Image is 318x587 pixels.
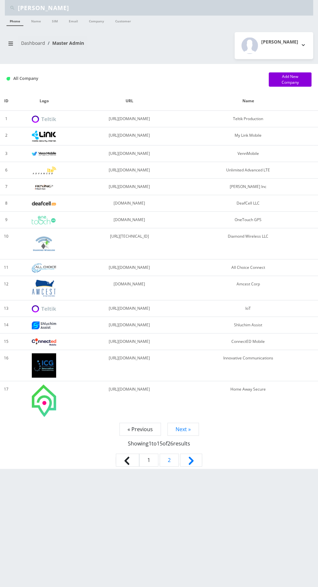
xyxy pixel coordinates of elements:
td: Diamond Wireless LLC [183,228,313,259]
button: [PERSON_NAME] [235,32,313,59]
img: OneTouch GPS [32,216,56,224]
p: Showing to of results [6,433,312,447]
td: [URL][DOMAIN_NAME] [76,317,183,333]
td: [PERSON_NAME] Inc [183,179,313,195]
a: Email [66,16,81,25]
a: SIM [49,16,61,25]
a: Customer [112,16,134,25]
img: ConnectED Mobile [32,338,56,345]
img: Amcest Corp [32,279,56,297]
a: Phone [6,16,23,26]
span: 26 [167,440,173,447]
td: IoT [183,300,313,317]
span: 1 [149,440,152,447]
img: All Company [6,77,10,81]
td: [URL][DOMAIN_NAME] [76,350,183,381]
img: Diamond Wireless LLC [32,231,56,256]
a: Dashboard [21,40,45,46]
td: [URL][DOMAIN_NAME] [76,179,183,195]
td: VennMobile [183,145,313,162]
td: [URL][DOMAIN_NAME] [76,162,183,179]
span: &laquo; Previous [116,454,139,467]
img: Shluchim Assist [32,321,56,329]
img: DeafCell LLC [32,201,56,206]
img: Teltik Production [32,116,56,123]
h1: All Company [6,76,259,81]
td: [URL][DOMAIN_NAME] [76,300,183,317]
td: All Choice Connect [183,259,313,276]
li: Master Admin [45,40,84,46]
img: VennMobile [32,152,56,156]
td: [URL][DOMAIN_NAME] [76,333,183,350]
th: URL [76,92,183,111]
img: Home Away Secure [32,384,56,417]
td: Shluchim Assist [183,317,313,333]
td: Amcest Corp [183,276,313,300]
a: Next &raquo; [180,454,202,467]
td: [URL][DOMAIN_NAME] [76,111,183,127]
span: 1 [139,454,158,467]
input: Search Teltik [18,2,312,14]
td: [DOMAIN_NAME] [76,276,183,300]
img: All Choice Connect [32,263,56,272]
img: Rexing Inc [32,184,56,190]
td: [DOMAIN_NAME] [76,195,183,212]
td: [URL][DOMAIN_NAME] [76,145,183,162]
td: [URL][DOMAIN_NAME] [76,381,183,420]
a: Add New Company [269,72,312,87]
a: Company [86,16,107,25]
img: Innovative Communications [32,353,56,378]
td: My Link Mobile [183,127,313,145]
nav: Pagination Navigation [6,425,312,469]
a: Name [28,16,44,25]
td: ConnectED Mobile [183,333,313,350]
img: IoT [32,305,56,313]
span: « Previous [119,423,161,436]
th: Name [183,92,313,111]
th: Logo [12,92,76,111]
td: [URL][TECHNICAL_ID] [76,228,183,259]
td: DeafCell LLC [183,195,313,212]
img: My Link Mobile [32,131,56,142]
nav: breadcrumb [5,36,154,55]
h2: [PERSON_NAME] [261,39,298,45]
td: OneTouch GPS [183,212,313,228]
td: Teltik Production [183,111,313,127]
td: Innovative Communications [183,350,313,381]
span: 15 [157,440,163,447]
td: [URL][DOMAIN_NAME] [76,259,183,276]
td: [URL][DOMAIN_NAME] [76,127,183,145]
td: Home Away Secure [183,381,313,420]
img: Unlimited Advanced LTE [32,167,56,175]
a: Go to page 2 [160,454,179,467]
td: [DOMAIN_NAME] [76,212,183,228]
td: Unlimited Advanced LTE [183,162,313,179]
a: Next » [167,423,199,436]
